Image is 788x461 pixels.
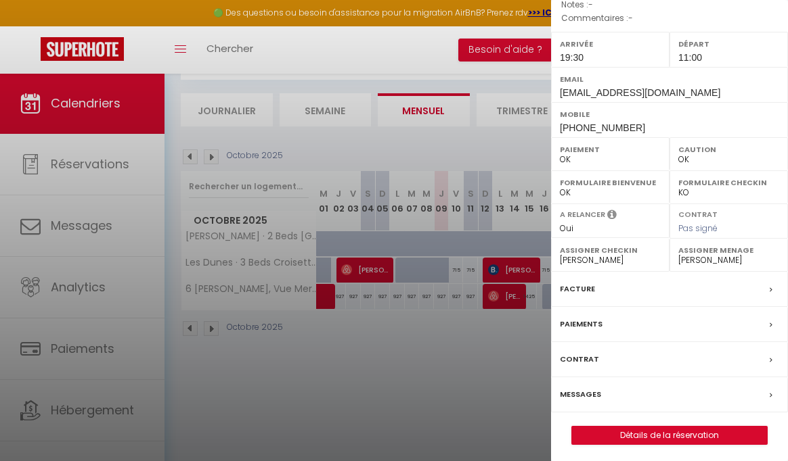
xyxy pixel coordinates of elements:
span: [EMAIL_ADDRESS][DOMAIN_NAME] [560,87,720,98]
label: Paiement [560,143,661,156]
i: Sélectionner OUI si vous souhaiter envoyer les séquences de messages post-checkout [607,209,617,224]
label: Contrat [560,352,599,366]
label: Formulaire Checkin [678,176,779,189]
span: 19:30 [560,52,584,63]
span: - [628,12,633,24]
span: Pas signé [678,222,718,234]
span: 11:00 [678,52,702,63]
label: Caution [678,143,779,156]
label: Formulaire Bienvenue [560,176,661,189]
label: Email [560,72,779,86]
button: Détails de la réservation [571,426,768,445]
label: A relancer [560,209,605,220]
label: Mobile [560,107,779,121]
label: Assigner Checkin [560,243,661,257]
p: Commentaires : [561,11,778,25]
label: Contrat [678,209,718,218]
label: Assigner Menage [678,243,779,257]
span: [PHONE_NUMBER] [560,122,645,133]
label: Arrivée [560,37,661,51]
label: Messages [560,387,601,402]
label: Paiements [560,317,603,331]
label: Départ [678,37,779,51]
a: Détails de la réservation [572,427,767,444]
label: Facture [560,282,595,296]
